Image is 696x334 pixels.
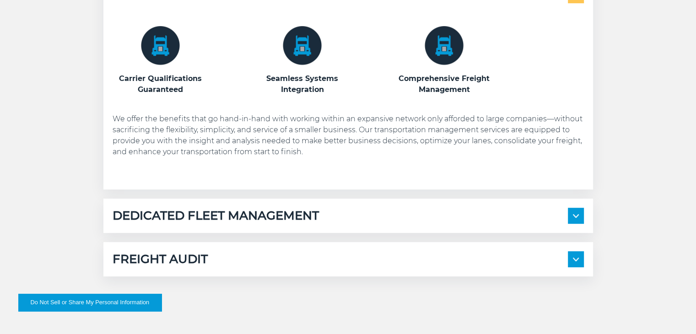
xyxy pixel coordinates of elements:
[573,258,579,261] img: arrow
[113,113,584,157] p: We offer the benefits that go hand-in-hand with working within an expansive network only afforded...
[18,294,162,311] button: Do Not Sell or Share My Personal Information
[254,73,351,95] h3: Seamless Systems Integration
[113,73,209,95] h3: Carrier Qualifications Guaranteed
[396,73,492,95] h3: Comprehensive Freight Management
[573,214,579,218] img: arrow
[113,208,319,224] h5: DEDICATED FLEET MANAGEMENT
[113,251,208,267] h5: FREIGHT AUDIT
